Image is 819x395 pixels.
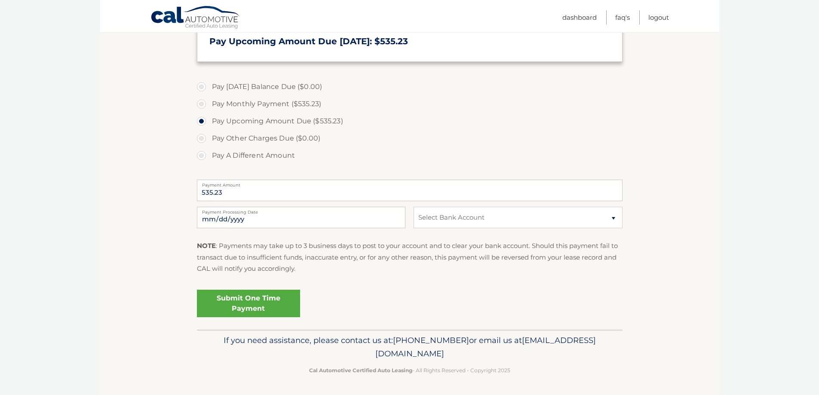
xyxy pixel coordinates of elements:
[202,334,617,361] p: If you need assistance, please contact us at: or email us at
[150,6,241,31] a: Cal Automotive
[197,180,623,201] input: Payment Amount
[197,242,216,250] strong: NOTE
[197,290,300,317] a: Submit One Time Payment
[309,367,412,374] strong: Cal Automotive Certified Auto Leasing
[197,180,623,187] label: Payment Amount
[615,10,630,24] a: FAQ's
[197,240,623,274] p: : Payments may take up to 3 business days to post to your account and to clear your bank account....
[393,335,469,345] span: [PHONE_NUMBER]
[197,130,623,147] label: Pay Other Charges Due ($0.00)
[197,78,623,95] label: Pay [DATE] Balance Due ($0.00)
[197,207,405,228] input: Payment Date
[197,113,623,130] label: Pay Upcoming Amount Due ($535.23)
[648,10,669,24] a: Logout
[197,95,623,113] label: Pay Monthly Payment ($535.23)
[202,366,617,375] p: - All Rights Reserved - Copyright 2025
[197,207,405,214] label: Payment Processing Date
[209,36,610,47] h3: Pay Upcoming Amount Due [DATE]: $535.23
[562,10,597,24] a: Dashboard
[197,147,623,164] label: Pay A Different Amount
